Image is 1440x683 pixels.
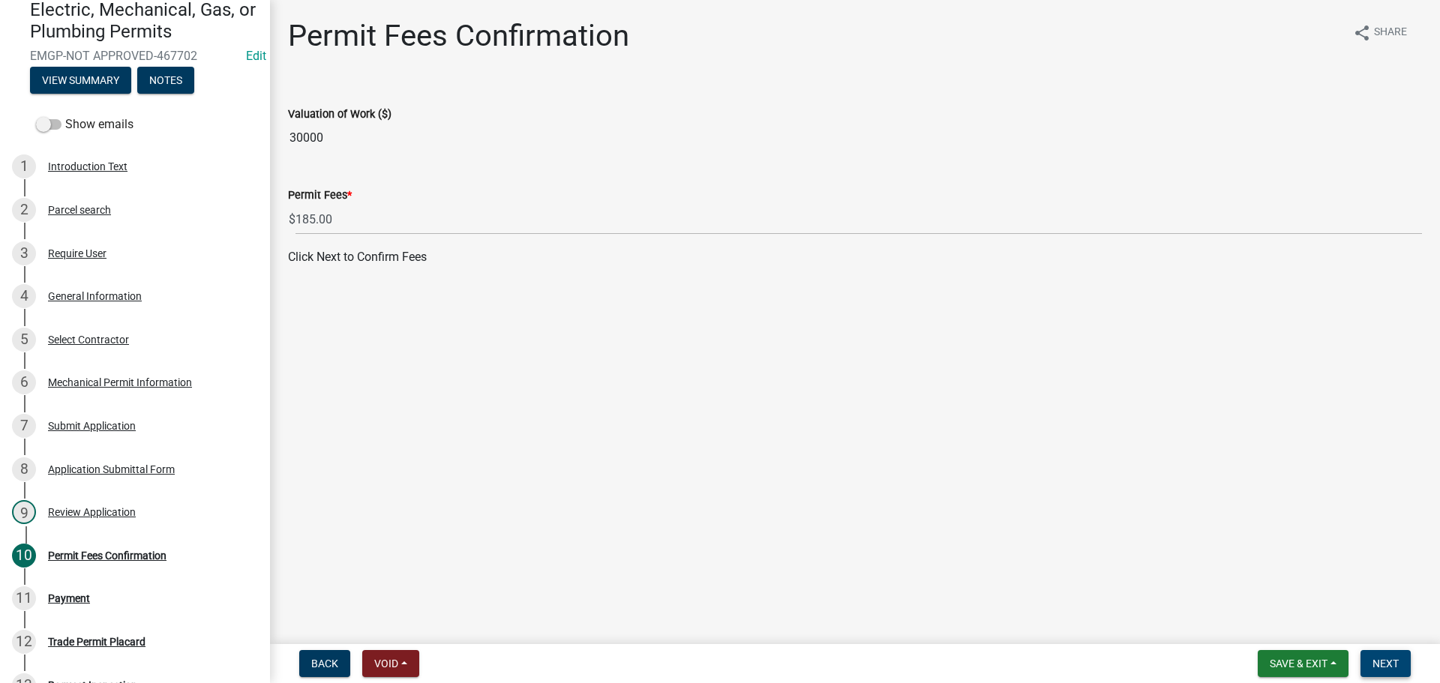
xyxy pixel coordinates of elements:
[288,248,1422,266] p: Click Next to Confirm Fees
[288,18,629,54] h1: Permit Fees Confirmation
[48,593,90,604] div: Payment
[1341,18,1419,47] button: shareShare
[1374,24,1407,42] span: Share
[1353,24,1371,42] i: share
[12,241,36,265] div: 3
[48,464,175,475] div: Application Submittal Form
[48,291,142,301] div: General Information
[48,377,192,388] div: Mechanical Permit Information
[12,370,36,394] div: 6
[246,49,266,63] wm-modal-confirm: Edit Application Number
[374,658,398,670] span: Void
[48,161,127,172] div: Introduction Text
[288,204,296,235] span: $
[12,457,36,481] div: 8
[288,190,352,201] label: Permit Fees
[12,154,36,178] div: 1
[12,500,36,524] div: 9
[12,414,36,438] div: 7
[1270,658,1327,670] span: Save & Exit
[362,650,419,677] button: Void
[246,49,266,63] a: Edit
[48,334,129,345] div: Select Contractor
[30,49,240,63] span: EMGP-NOT APPROVED-467702
[48,550,166,561] div: Permit Fees Confirmation
[48,507,136,517] div: Review Application
[48,421,136,431] div: Submit Application
[12,198,36,222] div: 2
[1258,650,1348,677] button: Save & Exit
[12,544,36,568] div: 10
[30,75,131,87] wm-modal-confirm: Summary
[137,75,194,87] wm-modal-confirm: Notes
[30,67,131,94] button: View Summary
[48,205,111,215] div: Parcel search
[1360,650,1411,677] button: Next
[299,650,350,677] button: Back
[12,586,36,610] div: 11
[1372,658,1399,670] span: Next
[137,67,194,94] button: Notes
[36,115,133,133] label: Show emails
[12,284,36,308] div: 4
[12,630,36,654] div: 12
[311,658,338,670] span: Back
[288,109,391,120] label: Valuation of Work ($)
[12,328,36,352] div: 5
[48,637,145,647] div: Trade Permit Placard
[48,248,106,259] div: Require User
